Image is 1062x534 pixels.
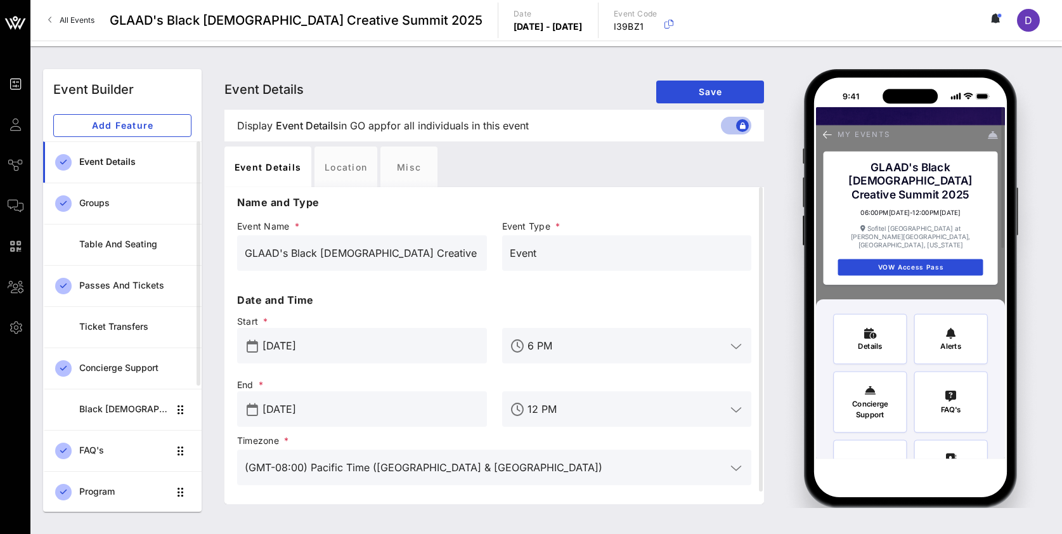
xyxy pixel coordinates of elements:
span: Event Details [224,82,304,97]
a: Ticket Transfers [43,306,202,348]
p: Event Code [614,8,657,20]
span: Save [666,86,754,97]
span: Event Name [237,220,487,233]
p: I39BZ1 [614,20,657,33]
a: Concierge Support [43,348,202,389]
div: Table and Seating [79,239,191,250]
a: Groups [43,183,202,224]
span: Event Type [502,220,752,233]
a: Table and Seating [43,224,202,265]
p: Date [514,8,583,20]
p: [DATE] - [DATE] [514,20,583,33]
div: Event Details [79,157,191,167]
div: Program [79,486,169,497]
div: Black [DEMOGRAPHIC_DATA] Creative Summit 2025 [79,404,169,415]
a: Black [DEMOGRAPHIC_DATA] Creative Summit 2025 [43,389,202,430]
div: Groups [79,198,191,209]
input: End Date [262,399,479,419]
span: Display in GO app [237,118,529,133]
input: Event Type [510,243,744,263]
span: Event Details [276,118,339,133]
div: Passes and Tickets [79,280,191,291]
p: Date and Time [237,292,751,308]
div: Event Builder [53,80,134,99]
div: Ticket Transfers [79,322,191,332]
input: Event Name [245,243,479,263]
span: Add Feature [64,120,181,131]
input: End Time [528,399,727,419]
button: Add Feature [53,114,191,137]
a: All Events [41,10,102,30]
span: Timezone [237,434,751,447]
a: Program [43,471,202,512]
span: D [1025,14,1032,27]
button: Save [656,81,764,103]
a: Passes and Tickets [43,265,202,306]
span: All Events [60,15,94,25]
input: Start Date [262,335,479,356]
span: Start [237,315,487,328]
div: Concierge Support [79,363,191,374]
button: prepend icon [247,403,258,416]
div: D [1017,9,1040,32]
div: Misc [380,147,437,187]
span: GLAAD's Black [DEMOGRAPHIC_DATA] Creative Summit 2025 [110,11,482,30]
span: for all individuals in this event [387,118,529,133]
input: Start Time [528,335,727,356]
div: Location [314,147,377,187]
span: End [237,379,487,391]
a: Event Details [43,141,202,183]
button: prepend icon [247,340,258,353]
a: FAQ's [43,430,202,471]
div: Event Details [224,147,311,187]
p: Name and Type [237,195,751,210]
div: FAQ's [79,445,169,456]
input: Timezone [245,457,726,478]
